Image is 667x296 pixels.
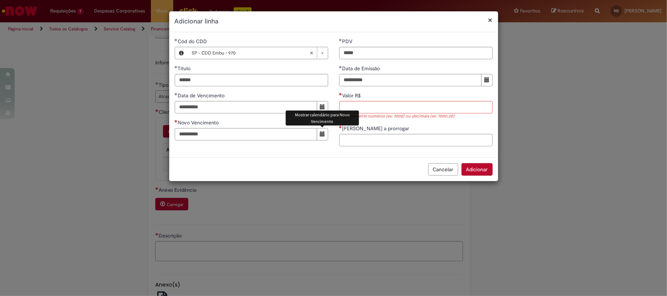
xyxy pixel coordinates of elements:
input: Data de Vencimento 24 September 2025 Wednesday [175,101,317,113]
button: Mostrar calendário para Data de Vencimento [317,101,328,113]
button: Fechar modal [488,16,493,24]
span: Necessários [175,120,178,123]
span: Novo Vencimento [178,119,221,126]
input: Título [175,74,328,86]
button: Cód do CDD, Visualizar este registro SP - CDD Embu - 970 [175,47,188,59]
a: SP - CDD Embu - 970Limpar campo Cód do CDD [188,47,328,59]
span: Obrigatório Preenchido [175,38,178,41]
h2: Adicionar linha [175,17,493,26]
input: PDV [339,47,493,59]
span: Necessários - Cód do CDD [178,38,209,45]
input: Valor R$ [339,101,493,113]
span: Valor R$ [342,92,363,99]
button: Mostrar calendário para Data de Emissão [481,74,493,86]
span: Obrigatório Preenchido [339,38,342,41]
button: Adicionar [462,163,493,176]
span: Obrigatório Preenchido [175,93,178,95]
span: Necessários [339,93,342,95]
div: Mostrar calendário para Novo Vencimento [286,110,359,125]
span: Obrigatório Preenchido [175,65,178,68]
abbr: Limpar campo Cód do CDD [306,47,317,59]
span: SP - CDD Embu - 970 [192,47,310,59]
span: PDV [342,38,354,45]
span: [PERSON_NAME] a prorrogar [342,125,411,132]
input: Novo Vencimento [175,128,317,140]
span: Título [178,65,192,72]
button: Cancelar [428,163,458,176]
button: Mostrar calendário para Novo Vencimento [317,128,328,140]
span: Obrigatório Preenchido [339,65,342,68]
input: Data de Emissão 23 September 2025 Tuesday [339,74,482,86]
span: Data de Emissão [342,65,382,72]
div: Insira somente números (ex: 1000) ou decimais (ex: 1000,20) [339,113,493,120]
span: Data de Vencimento [178,92,226,99]
input: Dias a prorrogar [339,134,493,146]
